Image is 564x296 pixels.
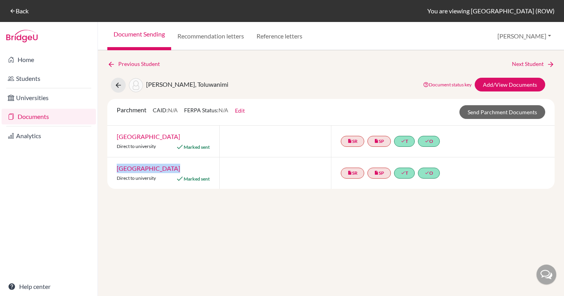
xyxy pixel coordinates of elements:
[512,60,555,68] a: Next Student
[394,168,415,179] a: doneT
[341,168,364,179] a: insert_drive_fileSR
[184,107,228,113] span: FERPA Status:
[107,22,171,50] a: Document Sending
[347,139,352,143] i: insert_drive_file
[9,7,29,15] a: arrow_backBack
[401,170,405,175] i: done
[367,168,391,179] a: insert_drive_fileSP
[146,80,228,88] span: [PERSON_NAME], Toluwanimi
[2,71,96,86] a: Students
[153,107,178,113] span: CAID:
[117,164,180,172] a: [GEOGRAPHIC_DATA]
[117,106,146,113] span: Parchment
[367,136,391,147] a: insert_drive_fileSP
[2,279,96,294] a: Help center
[184,144,210,150] span: Marked sent
[425,139,429,143] i: done
[418,136,440,147] a: doneO
[171,22,250,50] a: Recommendation letters
[418,168,440,179] a: doneO
[184,176,210,182] span: Marked sent
[219,107,228,113] span: N/A
[374,139,379,143] i: insert_drive_file
[235,106,245,115] button: Edit
[475,78,545,91] a: Add/View Documents
[6,30,38,42] img: Bridge-U
[2,109,96,124] a: Documents
[2,90,96,106] a: Universities
[423,82,472,88] a: Document status key
[401,139,405,143] i: done
[347,170,352,175] i: insert_drive_file
[2,128,96,144] a: Analytics
[18,5,34,13] span: Help
[250,22,309,50] a: Reference letters
[117,175,156,181] span: Direct to university
[427,6,555,16] div: You are viewing [GEOGRAPHIC_DATA] (ROW)
[494,29,555,44] button: [PERSON_NAME]
[168,107,178,113] span: N/A
[459,105,545,119] a: Send Parchment Documents
[2,52,96,68] a: Home
[394,136,415,147] a: doneT
[341,136,364,147] a: insert_drive_fileSR
[117,143,156,149] span: Direct to university
[374,170,379,175] i: insert_drive_file
[107,60,166,68] a: Previous Student
[117,133,180,140] a: [GEOGRAPHIC_DATA]
[9,8,16,14] i: arrow_back
[425,170,429,175] i: done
